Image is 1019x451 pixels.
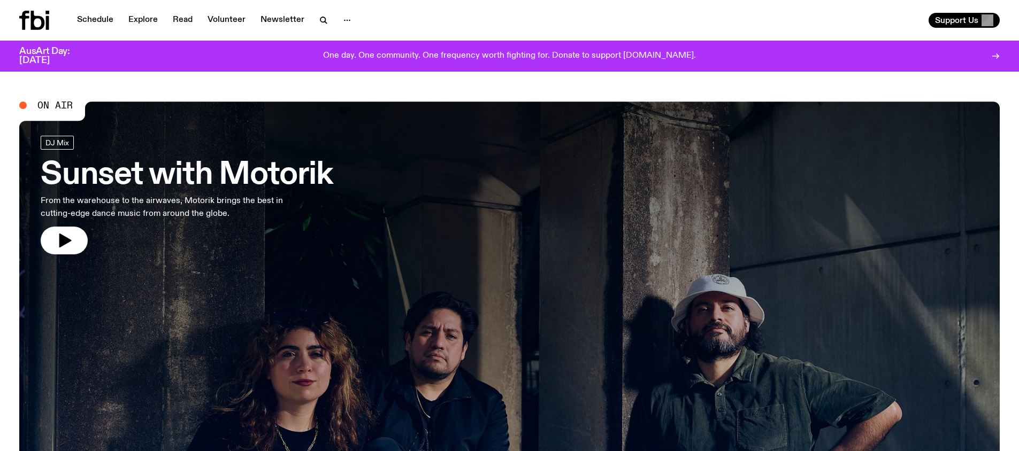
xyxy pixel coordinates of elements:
span: Support Us [935,15,978,25]
a: Sunset with MotorikFrom the warehouse to the airwaves, Motorik brings the best in cutting-edge da... [41,136,332,254]
a: Newsletter [254,13,311,28]
a: Read [166,13,199,28]
p: One day. One community. One frequency worth fighting for. Donate to support [DOMAIN_NAME]. [323,51,696,61]
h3: AusArt Day: [DATE] [19,47,88,65]
a: Schedule [71,13,120,28]
button: Support Us [929,13,1000,28]
a: DJ Mix [41,136,74,150]
p: From the warehouse to the airwaves, Motorik brings the best in cutting-edge dance music from arou... [41,195,315,220]
h3: Sunset with Motorik [41,160,332,190]
a: Volunteer [201,13,252,28]
span: DJ Mix [45,138,69,146]
a: Explore [122,13,164,28]
span: On Air [37,100,73,110]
